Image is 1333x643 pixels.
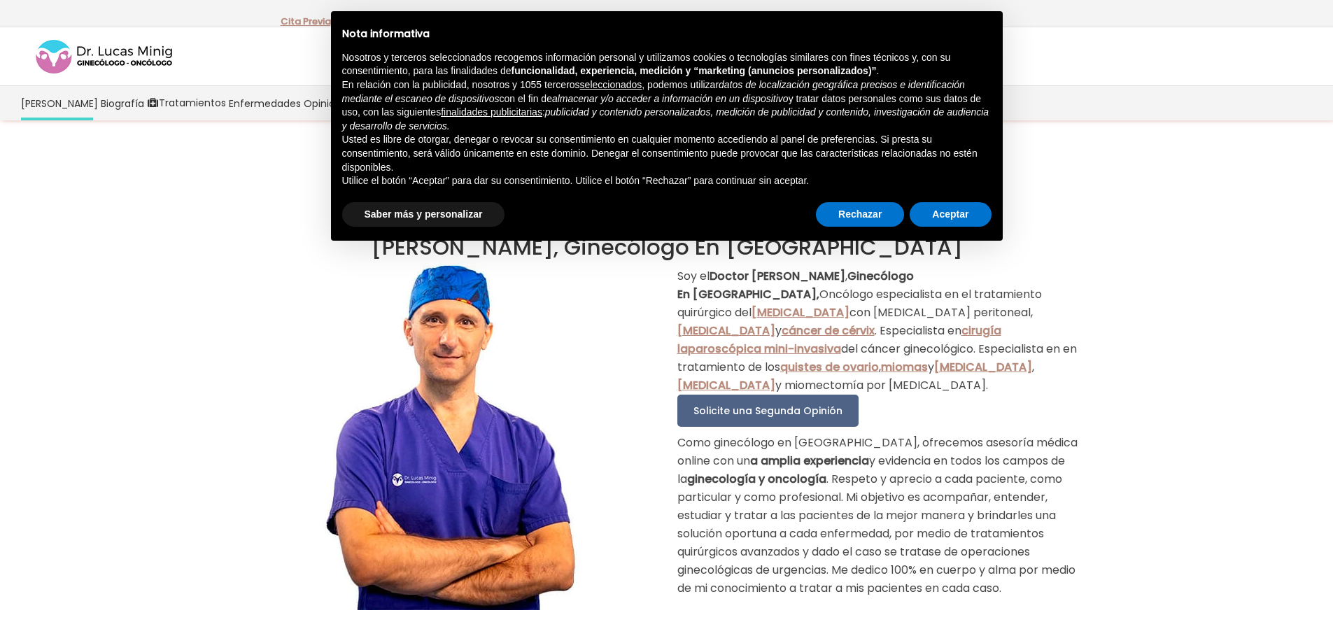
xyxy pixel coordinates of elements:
[677,323,775,339] a: [MEDICAL_DATA]
[881,359,928,375] a: miomas
[146,86,227,120] a: Tratamientos
[342,133,992,174] p: Usted es libre de otorgar, denegar o revocar su consentimiento en cualquier momento accediendo al...
[750,453,869,469] strong: a amplia experiencia
[20,86,99,120] a: [PERSON_NAME]
[677,267,1087,395] p: Soy el , Oncólogo especialista en el tratamiento quirúrgico del con [MEDICAL_DATA] peritoneal, y ...
[910,202,991,227] button: Aceptar
[677,434,1087,598] p: Como ginecólogo en [GEOGRAPHIC_DATA], ofrecemos asesoría médica online con un y evidencia en todo...
[342,51,992,78] p: Nosotros y terceros seleccionados recogemos información personal y utilizamos cookies o tecnologí...
[512,65,877,76] strong: funcionalidad, experiencia, medición y “marketing (anuncios personalizados)”
[316,260,587,610] img: Dr Lucas Minig Ginecologo en La Coruña
[687,471,826,487] strong: ginecología y oncología
[21,95,98,111] span: [PERSON_NAME]
[342,78,992,133] p: En relación con la publicidad, nosotros y 1055 terceros , podemos utilizar con el fin de y tratar...
[693,404,842,418] span: Solicite una Segunda Opinión
[677,377,775,393] a: [MEDICAL_DATA]
[304,95,341,111] span: Opinión
[552,93,789,104] em: almacenar y/o acceder a información en un dispositivo
[281,15,331,28] a: Cita Previa
[342,79,965,104] em: datos de localización geográfica precisos e identificación mediante el escaneo de dispositivos
[710,268,845,284] strong: Doctor [PERSON_NAME]
[281,13,336,31] p: -
[99,86,146,120] a: Biografía
[780,359,879,375] a: quistes de ovario
[677,395,859,427] a: Solicite una Segunda Opinión
[752,304,849,320] a: [MEDICAL_DATA]
[159,95,226,111] span: Tratamientos
[302,86,343,120] a: Opinión
[247,234,1087,260] h1: [PERSON_NAME], Ginecólogo En [GEOGRAPHIC_DATA]
[342,28,992,40] h2: Nota informativa
[342,174,992,188] p: Utilice el botón “Aceptar” para dar su consentimiento. Utilice el botón “Rechazar” para continuar...
[580,78,642,92] button: seleccionados
[342,106,989,132] em: publicidad y contenido personalizados, medición de publicidad y contenido, investigación de audie...
[227,86,302,120] a: Enfermedades
[441,106,542,120] button: finalidades publicitarias
[342,202,505,227] button: Saber más y personalizar
[782,323,875,339] a: cáncer de cérvix
[101,95,144,111] span: Biografía
[934,359,1032,375] a: [MEDICAL_DATA]
[816,202,904,227] button: Rechazar
[229,95,301,111] span: Enfermedades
